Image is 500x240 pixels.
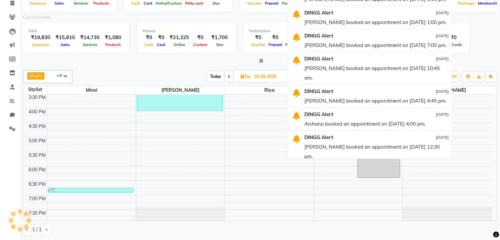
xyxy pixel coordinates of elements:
[284,34,302,41] div: ₹0
[72,1,90,6] span: Services
[32,226,41,233] span: 1 / 1
[53,1,66,6] span: Sales
[27,166,47,173] div: 6:00 PM
[27,195,47,202] div: 7:00 PM
[304,96,449,106] div: [PERSON_NAME] booked an appointment on [DATE] 4:45 pm.
[172,42,187,47] span: Online
[407,8,449,17] div: [DATE]
[102,34,124,41] div: ₹1,080
[215,42,225,47] span: Due
[167,34,192,41] div: ₹21,325
[23,14,51,20] label: Current month
[443,34,464,41] div: ₹0
[456,1,476,6] span: Packages
[39,73,42,78] a: x
[304,40,449,50] div: [PERSON_NAME] booked an appointment on [DATE] 7:00 pm.
[59,42,72,47] span: Sales
[27,210,47,217] div: 7:30 PM
[29,73,39,78] span: Minsi
[249,28,339,34] div: Redemption
[183,1,205,6] span: Petty cash
[304,63,449,83] div: [PERSON_NAME] booked an appointment on [DATE] 10:45 am.
[249,34,267,41] div: ₹0
[23,86,47,93] div: Stylist
[143,34,155,41] div: ₹0
[27,108,47,115] div: 4:00 PM
[407,86,449,96] div: [DATE]
[299,132,402,142] div: DINGG Alert
[130,1,142,6] span: Cash
[239,74,252,79] span: Tue
[263,1,280,6] span: Prepaid
[48,188,133,192] div: [PERSON_NAME], TK03, 06:50 PM-07:00 PM, Threading - Eyebrows - Women/Men - MK
[53,34,78,41] div: ₹15,810
[27,181,47,188] div: 6:30 PM
[27,137,47,144] div: 5:00 PM
[28,28,124,34] div: Total
[143,28,230,34] div: Finance
[252,72,285,82] input: 2025-09-02
[155,42,167,47] span: Card
[31,42,51,47] span: Expenses
[207,71,224,82] span: Today
[28,34,53,41] div: ₹19,830
[267,42,284,47] span: Prepaid
[209,34,230,41] div: ₹1,700
[299,109,402,119] div: DINGG Alert
[92,1,111,6] span: Products
[136,86,225,94] span: [PERSON_NAME]
[81,42,99,47] span: Services
[225,86,313,94] span: Riya
[27,123,47,130] div: 4:30 PM
[304,17,449,27] div: [PERSON_NAME] booked an appointment on [DATE] 1:00 pm.
[407,54,449,63] div: [DATE]
[27,94,47,101] div: 3:30 PM
[78,34,102,41] div: ₹14,730
[57,73,67,78] span: +4
[249,42,267,47] span: Voucher
[47,86,136,94] span: Minsi
[299,31,402,40] div: DINGG Alert
[104,42,123,47] span: Products
[267,34,284,41] div: ₹0
[407,31,449,40] div: [DATE]
[211,1,221,6] span: Due
[192,42,209,47] span: Custom
[304,142,449,161] div: [PERSON_NAME] booked an appointment on [DATE] 12:30 pm.
[407,132,449,142] div: [DATE]
[143,42,155,47] span: Cash
[299,86,402,96] div: DINGG Alert
[154,1,183,6] span: Online/Custom
[192,34,209,41] div: ₹0
[28,1,48,6] span: Expenses
[284,42,302,47] span: Package
[155,34,167,41] div: ₹0
[299,54,402,63] div: DINGG Alert
[246,1,263,6] span: Voucher
[27,152,47,159] div: 5:30 PM
[304,119,449,129] div: Archana booked an appointment on [DATE] 4:00 pm.
[407,109,449,119] div: [DATE]
[280,1,298,6] span: Package
[299,8,402,17] div: DINGG Alert
[443,42,464,47] span: Gift Cards
[142,1,154,6] span: Card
